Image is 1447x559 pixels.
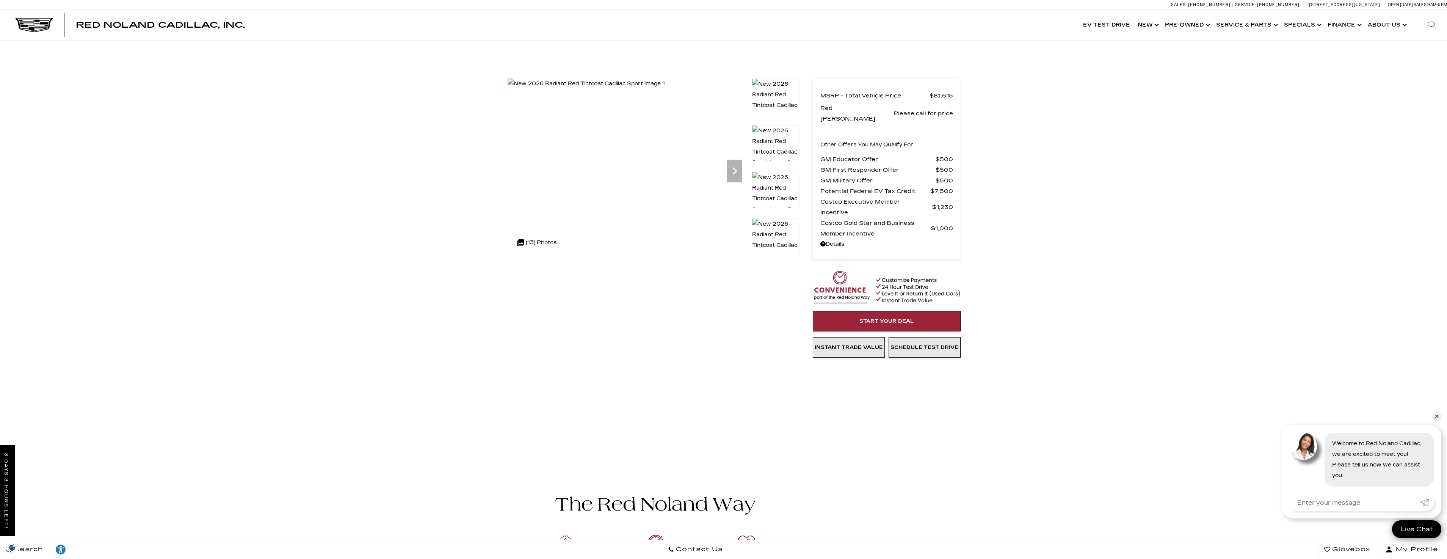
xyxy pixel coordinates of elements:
[820,186,930,196] span: Potential Federal EV Tax Credit
[890,344,958,350] span: Schedule Test Drive
[1420,494,1434,511] a: Submit
[1079,10,1134,40] a: EV Test Drive
[1257,2,1300,7] span: [PHONE_NUMBER]
[820,196,932,218] span: Costco Executive Member Incentive
[820,154,953,165] a: GM Educator Offer $500
[820,196,953,218] a: Costco Executive Member Incentive $1,250
[1161,10,1212,40] a: Pre-Owned
[1414,2,1427,7] span: Sales:
[508,258,800,468] iframe: Watch videos, learn about new EV models, and find the right one for you!
[513,234,560,252] div: (13) Photos
[752,218,800,262] img: New 2026 Radiant Red Tintcoat Cadillac Sport image 4
[1171,2,1187,7] span: Sales:
[820,165,953,175] a: GM First Responder Offer $500
[1235,2,1256,7] span: Service:
[752,79,800,122] img: New 2026 Radiant Red Tintcoat Cadillac Sport image 1
[1290,433,1317,460] img: Agent profile photo
[12,544,43,555] span: Search
[813,361,961,481] iframe: YouTube video player
[820,103,953,124] a: Red [PERSON_NAME] Please call for price
[1427,2,1447,7] span: 9 AM-6 PM
[820,175,936,186] span: GM Military Offer
[894,108,953,119] span: Please call for price
[1318,540,1376,559] a: Glovebox
[1212,10,1280,40] a: Service & Parts
[889,337,961,358] a: Schedule Test Drive
[1388,2,1413,7] span: Open [DATE]
[936,154,953,165] span: $500
[820,239,953,250] a: Details
[1364,10,1409,40] a: About Us
[1392,520,1441,538] a: Live Chat
[820,175,953,186] a: GM Military Offer $500
[813,311,961,331] a: Start Your Deal
[813,337,885,358] a: Instant Trade Value
[1330,544,1370,555] span: Glovebox
[820,218,953,239] a: Costco Gold Star and Business Member Incentive $1,000
[930,186,953,196] span: $7,500
[1325,433,1434,487] div: Welcome to Red Noland Cadillac, we are excited to meet you! Please tell us how we can assist you.
[859,318,914,324] span: Start Your Deal
[662,540,729,559] a: Contact Us
[1280,10,1324,40] a: Specials
[820,154,936,165] span: GM Educator Offer
[936,165,953,175] span: $500
[820,140,913,150] p: Other Offers You May Qualify For
[820,90,953,101] a: MSRP - Total Vehicle Price $81,615
[727,160,742,182] div: Next
[1309,2,1380,7] a: [STREET_ADDRESS][US_STATE]
[1397,525,1437,534] span: Live Chat
[1290,494,1420,511] input: Enter your message
[1232,3,1301,7] a: Service: [PHONE_NUMBER]
[508,79,665,89] img: New 2026 Radiant Red Tintcoat Cadillac Sport image 1
[752,125,800,168] img: New 2026 Radiant Red Tintcoat Cadillac Sport image 2
[930,90,953,101] span: $81,615
[1134,10,1161,40] a: New
[932,202,953,212] span: $1,250
[1393,544,1438,555] span: My Profile
[76,21,245,29] a: Red Noland Cadillac, Inc.
[820,218,931,239] span: Costco Gold Star and Business Member Incentive
[4,543,21,551] img: Opt-Out Icon
[820,165,936,175] span: GM First Responder Offer
[49,540,72,559] a: Explore your accessibility options
[936,175,953,186] span: $500
[815,344,883,350] span: Instant Trade Value
[820,103,894,124] span: Red [PERSON_NAME]
[76,20,245,30] span: Red Noland Cadillac, Inc.
[1417,10,1447,40] div: Search
[1171,3,1232,7] a: Sales: [PHONE_NUMBER]
[674,544,723,555] span: Contact Us
[49,544,72,555] div: Explore your accessibility options
[1376,540,1447,559] button: Open user profile menu
[15,18,53,32] img: Cadillac Dark Logo with Cadillac White Text
[931,223,953,234] span: $1,000
[820,90,930,101] span: MSRP - Total Vehicle Price
[1188,2,1231,7] span: [PHONE_NUMBER]
[820,186,953,196] a: Potential Federal EV Tax Credit $7,500
[752,172,800,215] img: New 2026 Radiant Red Tintcoat Cadillac Sport image 3
[1324,10,1364,40] a: Finance
[4,543,21,551] section: Click to Open Cookie Consent Modal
